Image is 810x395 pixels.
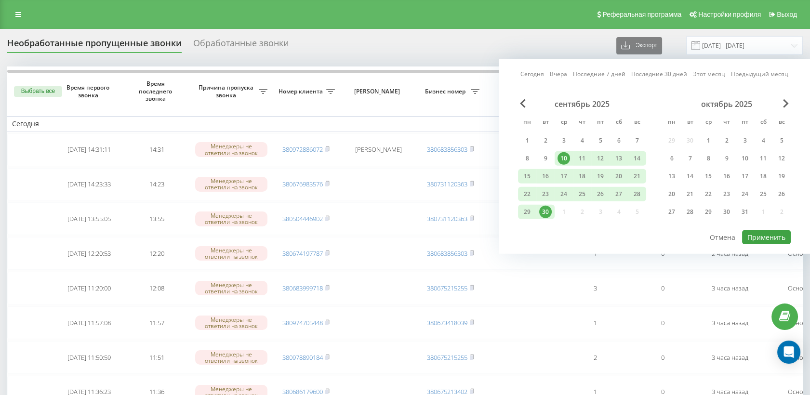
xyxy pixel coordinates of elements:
div: 12 [594,152,607,165]
a: 380504446902 [282,214,323,223]
abbr: понедельник [664,116,679,130]
div: 25 [576,188,588,200]
div: Менеджеры не ответили на звонок [195,281,267,295]
div: сб 27 сент. 2025 г. [610,187,628,201]
td: 12:08 [123,272,190,304]
a: 380675215255 [427,284,467,292]
td: [DATE] 11:50:59 [55,341,123,374]
abbr: пятница [593,116,608,130]
div: 14 [684,170,696,183]
div: пт 24 окт. 2025 г. [736,187,754,201]
a: 380731120363 [427,214,467,223]
div: ср 15 окт. 2025 г. [699,169,717,184]
button: Применить [742,230,791,244]
td: 3 часа назад [696,306,764,339]
a: Последние 30 дней [631,69,687,79]
td: [DATE] 14:23:33 [55,168,123,201]
td: 13:55 [123,202,190,235]
div: 30 [720,206,733,218]
div: ср 24 сент. 2025 г. [555,187,573,201]
span: Реферальная программа [602,11,681,18]
div: 6 [612,134,625,147]
div: пт 17 окт. 2025 г. [736,169,754,184]
div: чт 11 сент. 2025 г. [573,151,591,166]
abbr: суббота [756,116,770,130]
div: Обработанные звонки [193,38,289,53]
div: пт 12 сент. 2025 г. [591,151,610,166]
div: ср 29 окт. 2025 г. [699,205,717,219]
a: Последние 7 дней [573,69,625,79]
div: ср 8 окт. 2025 г. [699,151,717,166]
div: Менеджеры не ответили на звонок [195,211,267,226]
td: 3 часа назад [696,272,764,304]
abbr: понедельник [520,116,534,130]
div: вс 5 окт. 2025 г. [772,133,791,148]
div: чт 25 сент. 2025 г. [573,187,591,201]
div: пн 27 окт. 2025 г. [663,205,681,219]
span: Сотрудник [489,88,548,95]
font: Экспорт [636,42,657,49]
td: 0 [629,341,696,374]
a: Вчера [550,69,567,79]
div: пт 10 окт. 2025 г. [736,151,754,166]
div: вс 12 окт. 2025 г. [772,151,791,166]
div: пн 13 окт. 2025 г. [663,169,681,184]
div: 3 [739,134,751,147]
div: 29 [521,206,533,218]
span: Выход [777,11,797,18]
div: 4 [576,134,588,147]
div: 27 [612,188,625,200]
div: Менеджеры не ответили на звонок [195,177,267,191]
div: вс 7 сент. 2025 г. [628,133,646,148]
div: чт 2 окт. 2025 г. [717,133,736,148]
div: чт 18 сент. 2025 г. [573,169,591,184]
td: 14:23 [123,168,190,201]
button: Выбрать все [14,86,62,97]
div: 8 [702,152,715,165]
td: 0 [629,272,696,304]
a: Предыдущий месяц [731,69,788,79]
div: 7 [684,152,696,165]
td: [PERSON_NAME] [340,133,417,166]
a: Сегодня [520,69,544,79]
div: пн 1 сент. 2025 г. [518,133,536,148]
div: сб 11 окт. 2025 г. [754,151,772,166]
div: сб 13 сент. 2025 г. [610,151,628,166]
div: вс 28 сент. 2025 г. [628,187,646,201]
div: пн 20 окт. 2025 г. [663,187,681,201]
div: 13 [612,152,625,165]
div: пн 22 сент. 2025 г. [518,187,536,201]
div: 3 [558,134,570,147]
div: пн 15 сент. 2025 г. [518,169,536,184]
abbr: вторник [683,116,697,130]
div: 21 [631,170,643,183]
abbr: среда [701,116,716,130]
span: Бизнес номер [422,88,471,95]
td: 0 [629,306,696,339]
abbr: пятница [738,116,752,130]
div: вт 2 сент. 2025 г. [536,133,555,148]
abbr: воскресенье [630,116,644,130]
div: 11 [576,152,588,165]
div: 4 [757,134,770,147]
div: вт 16 сент. 2025 г. [536,169,555,184]
div: вт 30 сент. 2025 г. [536,205,555,219]
div: Необработанные пропущенные звонки [7,38,182,53]
div: 1 [521,134,533,147]
a: 380683856303 [427,145,467,154]
div: вт 14 окт. 2025 г. [681,169,699,184]
div: пт 26 сент. 2025 г. [591,187,610,201]
div: сб 25 окт. 2025 г. [754,187,772,201]
div: Відкрийте Intercom Messenger [777,341,800,364]
abbr: воскресенье [774,116,789,130]
div: 1 [702,134,715,147]
div: 19 [775,170,788,183]
div: 18 [757,170,770,183]
div: 20 [665,188,678,200]
abbr: вторник [538,116,553,130]
a: Этот месяц [693,69,725,79]
a: 380683856303 [427,249,467,258]
td: 12:20 [123,237,190,270]
td: 14:31 [123,133,190,166]
div: октябрь 2025 [663,99,791,109]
